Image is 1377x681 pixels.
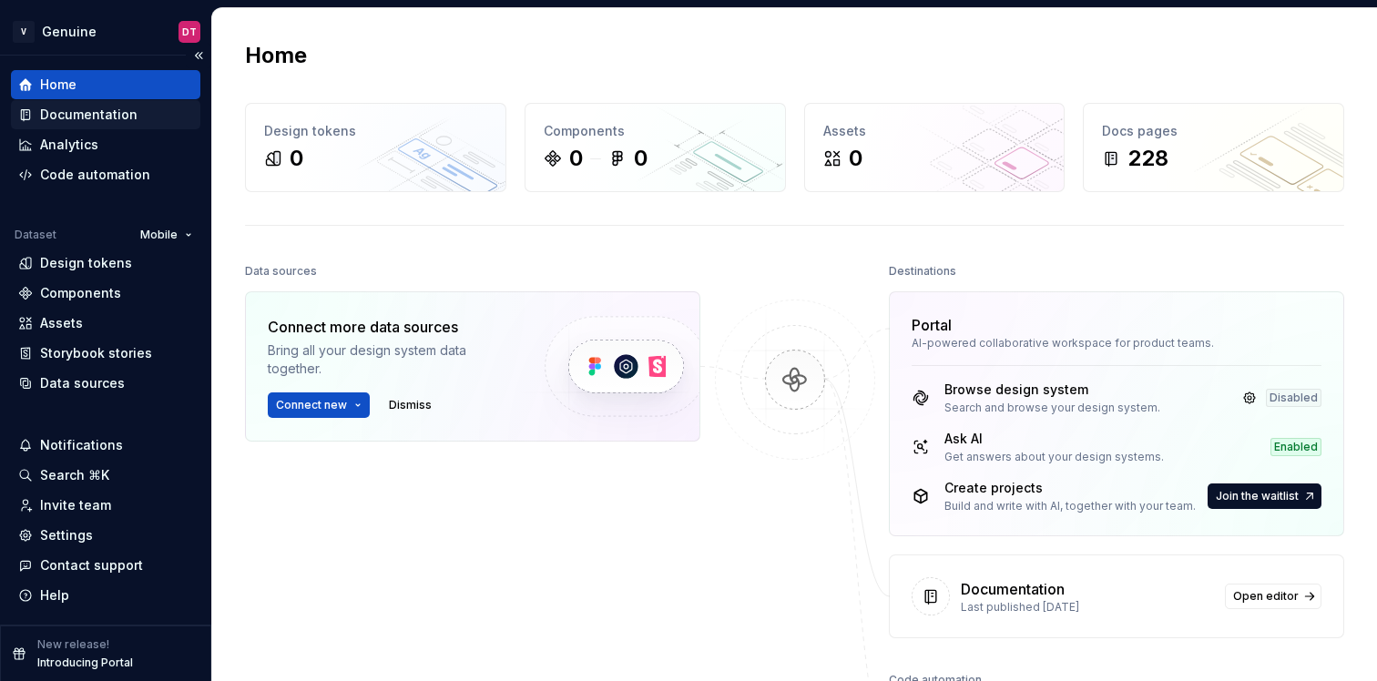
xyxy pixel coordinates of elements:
[40,466,109,484] div: Search ⌘K
[912,314,952,336] div: Portal
[11,521,200,550] a: Settings
[40,344,152,362] div: Storybook stories
[944,450,1164,464] div: Get answers about your design systems.
[186,43,211,68] button: Collapse sidebar
[1266,389,1321,407] div: Disabled
[11,461,200,490] button: Search ⌘K
[634,144,648,173] div: 0
[944,499,1196,513] div: Build and write with AI, together with your team.
[40,436,123,454] div: Notifications
[11,130,200,159] a: Analytics
[961,600,1214,615] div: Last published [DATE]
[912,336,1321,351] div: AI-powered collaborative workspace for product teams.
[290,144,303,173] div: 0
[823,122,1046,140] div: Assets
[11,309,200,338] a: Assets
[11,279,200,308] a: Components
[961,578,1065,600] div: Documentation
[11,491,200,520] a: Invite team
[525,103,786,192] a: Components00
[40,136,98,154] div: Analytics
[11,249,200,278] a: Design tokens
[264,122,487,140] div: Design tokens
[268,341,514,378] div: Bring all your design system data together.
[4,12,208,51] button: VGenuineDT
[182,25,197,39] div: DT
[40,374,125,392] div: Data sources
[42,23,97,41] div: Genuine
[140,228,178,242] span: Mobile
[11,581,200,610] button: Help
[944,381,1160,399] div: Browse design system
[1270,438,1321,456] div: Enabled
[276,398,347,412] span: Connect new
[944,430,1164,448] div: Ask AI
[11,100,200,129] a: Documentation
[544,122,767,140] div: Components
[40,586,69,605] div: Help
[569,144,583,173] div: 0
[1225,584,1321,609] a: Open editor
[944,401,1160,415] div: Search and browse your design system.
[1102,122,1325,140] div: Docs pages
[245,41,307,70] h2: Home
[40,526,93,544] div: Settings
[40,284,121,302] div: Components
[11,160,200,189] a: Code automation
[944,479,1196,497] div: Create projects
[40,556,143,574] div: Contact support
[389,398,432,412] span: Dismiss
[15,228,56,242] div: Dataset
[11,551,200,580] button: Contact support
[40,314,83,332] div: Assets
[37,656,133,670] p: Introducing Portal
[11,431,200,460] button: Notifications
[13,21,35,43] div: V
[11,339,200,368] a: Storybook stories
[268,392,370,418] button: Connect new
[268,316,514,338] div: Connect more data sources
[1127,144,1168,173] div: 228
[11,369,200,398] a: Data sources
[804,103,1066,192] a: Assets0
[889,259,956,284] div: Destinations
[849,144,862,173] div: 0
[40,106,138,124] div: Documentation
[11,70,200,99] a: Home
[132,222,200,248] button: Mobile
[245,103,506,192] a: Design tokens0
[1208,483,1321,509] button: Join the waitlist
[1233,589,1299,604] span: Open editor
[381,392,440,418] button: Dismiss
[40,254,132,272] div: Design tokens
[40,76,76,94] div: Home
[40,166,150,184] div: Code automation
[1216,489,1299,503] span: Join the waitlist
[37,637,109,652] p: New release!
[40,496,111,514] div: Invite team
[245,259,317,284] div: Data sources
[1083,103,1344,192] a: Docs pages228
